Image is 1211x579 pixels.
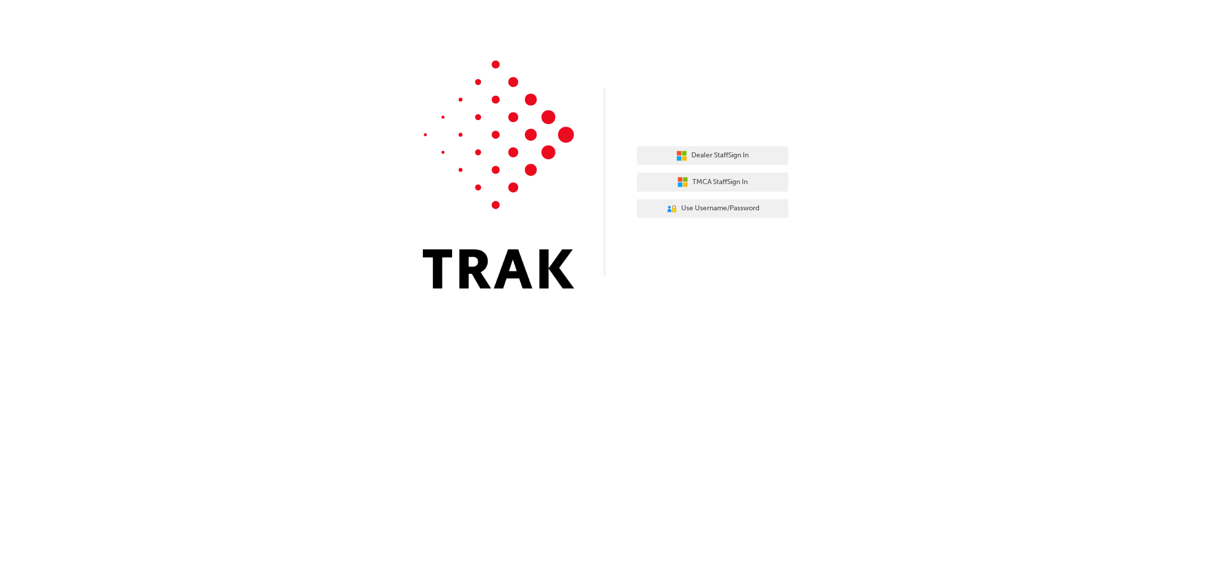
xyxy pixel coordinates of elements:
button: Dealer StaffSign In [637,146,788,165]
button: Use Username/Password [637,199,788,218]
button: TMCA StaffSign In [637,172,788,192]
img: Trak [423,61,574,288]
span: Dealer Staff Sign In [691,150,749,161]
span: Use Username/Password [681,203,759,214]
span: TMCA Staff Sign In [692,177,748,188]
